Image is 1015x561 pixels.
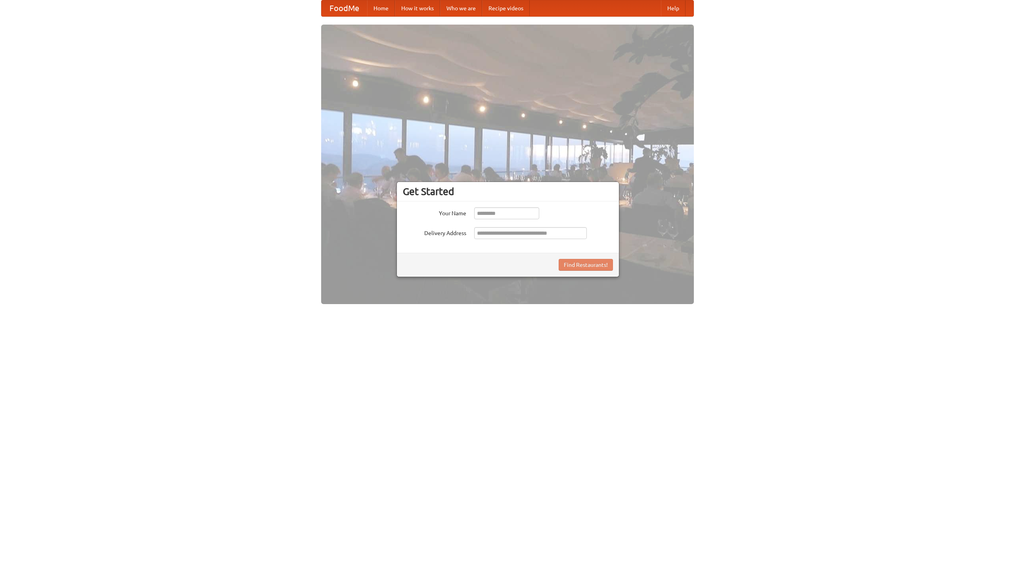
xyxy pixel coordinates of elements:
a: Who we are [440,0,482,16]
a: Recipe videos [482,0,530,16]
a: FoodMe [322,0,367,16]
label: Your Name [403,207,466,217]
a: How it works [395,0,440,16]
a: Help [661,0,686,16]
button: Find Restaurants! [559,259,613,271]
a: Home [367,0,395,16]
h3: Get Started [403,186,613,197]
label: Delivery Address [403,227,466,237]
